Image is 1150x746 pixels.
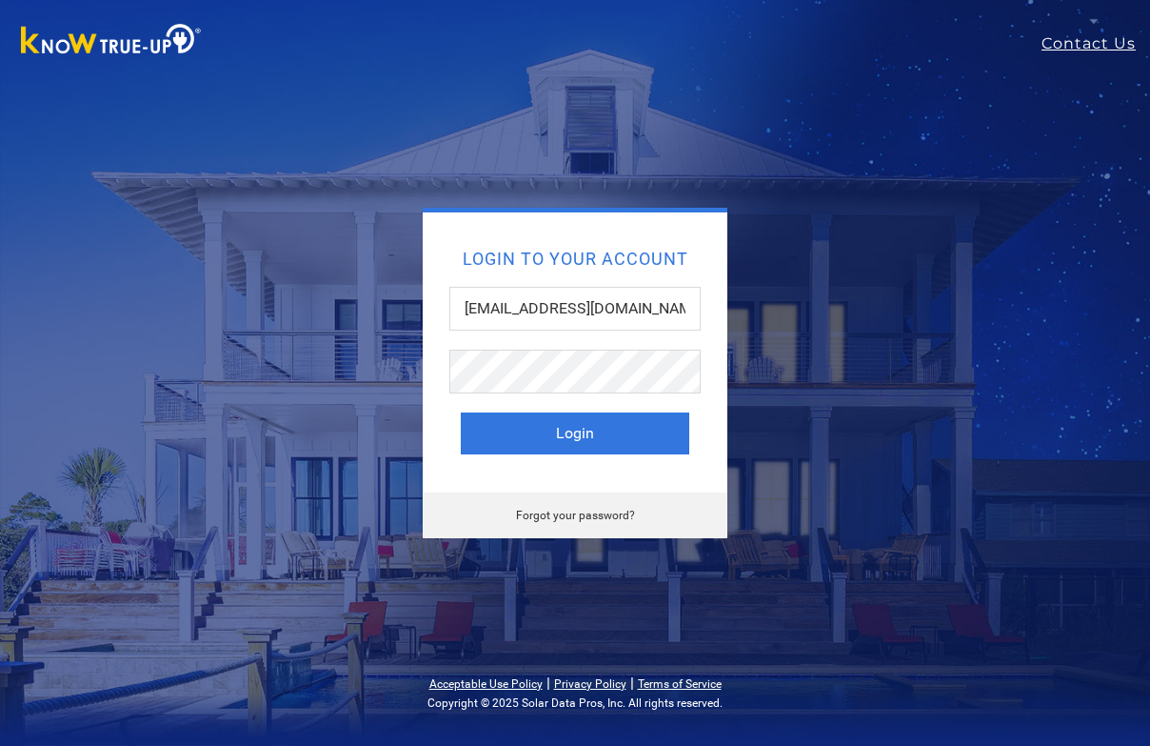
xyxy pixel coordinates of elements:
[11,20,211,63] img: Know True-Up
[546,674,550,692] span: |
[461,413,689,454] button: Login
[516,509,635,522] a: Forgot your password?
[554,677,626,691] a: Privacy Policy
[449,287,701,331] input: Email
[1041,32,1150,55] a: Contact Us
[429,677,543,691] a: Acceptable Use Policy
[638,677,722,691] a: Terms of Service
[630,674,634,692] span: |
[461,251,689,268] h2: Login to your account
